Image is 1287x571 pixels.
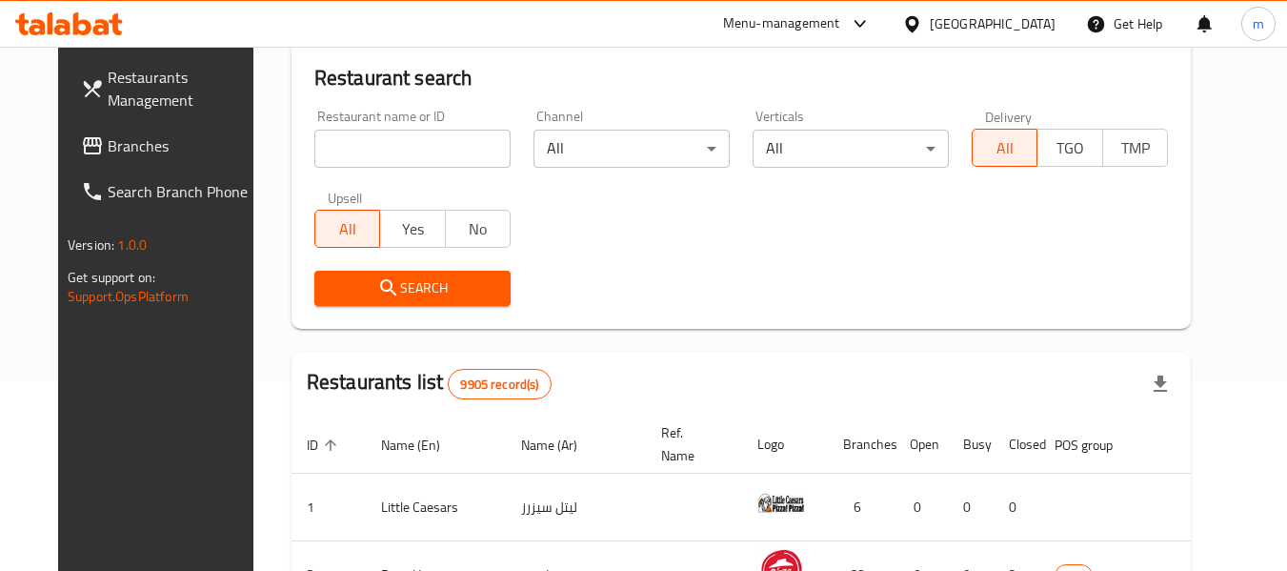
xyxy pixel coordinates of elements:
td: Little Caesars [366,474,506,541]
div: All [753,130,949,168]
span: Search Branch Phone [108,180,258,203]
div: [GEOGRAPHIC_DATA] [930,13,1056,34]
span: Name (En) [381,434,465,457]
td: 0 [948,474,994,541]
div: Total records count [448,369,551,399]
span: ID [307,434,343,457]
span: TGO [1045,134,1095,162]
label: Delivery [985,110,1033,123]
span: Version: [68,233,114,257]
span: All [980,134,1030,162]
span: 9905 record(s) [449,376,550,394]
button: TMP [1102,129,1168,167]
span: Restaurants Management [108,66,258,112]
div: Menu-management [723,12,840,35]
button: Search [314,271,511,306]
span: 1.0.0 [117,233,147,257]
span: Get support on: [68,265,155,290]
th: Branches [828,416,895,474]
span: Yes [388,215,437,243]
span: No [453,215,503,243]
a: Branches [66,123,273,169]
label: Upsell [328,191,363,204]
input: Search for restaurant name or ID.. [314,130,511,168]
th: Logo [742,416,828,474]
span: All [323,215,372,243]
span: Search [330,276,495,300]
img: Little Caesars [757,479,805,527]
span: m [1253,13,1264,34]
h2: Restaurants list [307,368,552,399]
h2: Restaurant search [314,64,1168,92]
span: TMP [1111,134,1160,162]
td: 0 [895,474,948,541]
td: 0 [994,474,1039,541]
td: ليتل سيزرز [506,474,646,541]
a: Restaurants Management [66,54,273,123]
button: No [445,210,511,248]
button: Yes [379,210,445,248]
th: Open [895,416,948,474]
span: Ref. Name [661,421,719,467]
th: Closed [994,416,1039,474]
button: All [972,129,1037,167]
span: Branches [108,134,258,157]
div: Export file [1137,361,1183,407]
a: Search Branch Phone [66,169,273,214]
td: 1 [292,474,366,541]
button: TGO [1036,129,1102,167]
button: All [314,210,380,248]
td: 6 [828,474,895,541]
th: Busy [948,416,994,474]
a: Support.OpsPlatform [68,284,189,309]
div: All [533,130,730,168]
span: POS group [1055,434,1137,457]
span: Name (Ar) [521,434,602,457]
